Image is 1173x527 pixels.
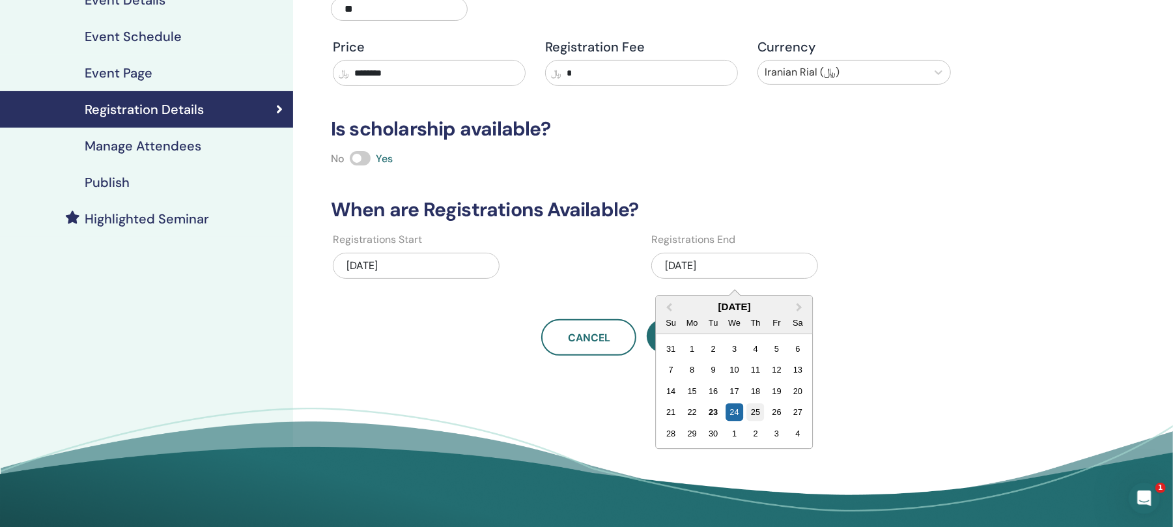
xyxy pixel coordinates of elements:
[747,340,765,358] div: Choose Thursday, September 4th, 2025
[705,382,722,400] div: Choose Tuesday, September 16th, 2025
[789,361,807,378] div: Choose Saturday, September 13th, 2025
[85,138,201,154] h4: Manage Attendees
[662,340,680,358] div: Choose Sunday, August 31st, 2025
[376,152,393,165] span: Yes
[791,297,812,318] button: Next Month
[683,403,701,421] div: Choose Monday, September 22nd, 2025
[683,382,701,400] div: Choose Monday, September 15th, 2025
[683,361,701,378] div: Choose Monday, September 8th, 2025
[747,314,765,332] div: Th
[1129,483,1160,514] iframe: Intercom live chat
[658,297,679,318] button: Previous Month
[683,425,701,442] div: Choose Monday, September 29th, 2025
[85,211,209,227] h4: Highlighted Seminar
[683,340,701,358] div: Choose Monday, September 1st, 2025
[339,66,349,80] span: ﷼
[1155,483,1166,493] span: 1
[768,314,785,332] div: Fr
[757,39,950,55] h4: Currency
[726,403,743,421] div: Choose Wednesday, September 24th, 2025
[789,340,807,358] div: Choose Saturday, September 6th, 2025
[323,117,961,141] h3: Is scholarship available?
[705,314,722,332] div: Tu
[651,253,818,279] div: [DATE]
[651,232,735,248] label: Registrations End
[726,382,743,400] div: Choose Wednesday, September 17th, 2025
[333,39,526,55] h4: Price
[789,425,807,442] div: Choose Saturday, October 4th, 2025
[705,361,722,378] div: Choose Tuesday, September 9th, 2025
[331,152,345,165] span: No
[789,314,807,332] div: Sa
[726,361,743,378] div: Choose Wednesday, September 10th, 2025
[568,331,610,345] span: Cancel
[660,338,808,444] div: Month September, 2025
[541,319,636,356] a: Cancel
[662,314,680,332] div: Su
[85,29,182,44] h4: Event Schedule
[333,232,422,248] label: Registrations Start
[768,403,785,421] div: Choose Friday, September 26th, 2025
[789,403,807,421] div: Choose Saturday, September 27th, 2025
[768,340,785,358] div: Choose Friday, September 5th, 2025
[662,382,680,400] div: Choose Sunday, September 14th, 2025
[768,382,785,400] div: Choose Friday, September 19th, 2025
[85,102,204,117] h4: Registration Details
[747,403,765,421] div: Choose Thursday, September 25th, 2025
[747,425,765,442] div: Choose Thursday, October 2nd, 2025
[747,361,765,378] div: Choose Thursday, September 11th, 2025
[662,403,680,421] div: Choose Sunday, September 21st, 2025
[683,314,701,332] div: Mo
[662,425,680,442] div: Choose Sunday, September 28th, 2025
[85,65,152,81] h4: Event Page
[657,301,813,312] div: [DATE]
[656,295,813,449] div: Choose Date
[705,403,722,421] div: Choose Tuesday, September 23rd, 2025
[647,319,742,353] button: Save
[726,340,743,358] div: Choose Wednesday, September 3rd, 2025
[333,253,500,279] div: [DATE]
[726,425,743,442] div: Choose Wednesday, October 1st, 2025
[789,382,807,400] div: Choose Saturday, September 20th, 2025
[545,39,738,55] h4: Registration Fee
[323,198,961,221] h3: When are Registrations Available?
[705,340,722,358] div: Choose Tuesday, September 2nd, 2025
[747,382,765,400] div: Choose Thursday, September 18th, 2025
[768,425,785,442] div: Choose Friday, October 3rd, 2025
[768,361,785,378] div: Choose Friday, September 12th, 2025
[726,314,743,332] div: We
[551,66,561,80] span: ﷼
[85,175,130,190] h4: Publish
[662,361,680,378] div: Choose Sunday, September 7th, 2025
[705,425,722,442] div: Choose Tuesday, September 30th, 2025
